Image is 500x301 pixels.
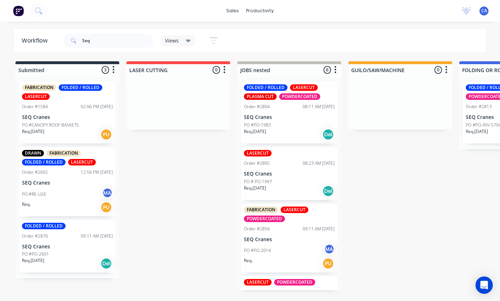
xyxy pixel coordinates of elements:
p: PO #PO-2014 [244,247,271,254]
div: FOLDED / ROLLED [22,159,66,165]
div: sales [223,5,242,16]
div: Order #2692 [22,169,48,176]
div: PU [322,258,334,269]
div: Order #2813 [466,103,492,110]
p: PO # PO-1997 [244,178,272,185]
div: DRAWNFABRICATIONFOLDED / ROLLEDLASERCUTOrder #269212:56 PM [DATE]SEQ CranesPO #RE-USEMAReq.PU [19,147,116,216]
div: FABRICATIONFOLDED / ROLLEDLASERCUTOrder #158402:06 PM [DATE]SEQ CranesPO #CANOPY ROOF BASKETSReq.... [19,81,116,143]
p: Req. [DATE] [22,128,44,135]
p: PO #CANOPY ROOF BASKETS [22,122,79,128]
div: MA [102,187,113,198]
div: 12:56 PM [DATE] [81,169,113,176]
div: PU [101,129,112,140]
div: DRAWN [22,150,44,156]
p: Req. [22,201,31,208]
div: 02:06 PM [DATE] [81,103,113,110]
p: Req. [DATE] [244,185,266,191]
div: 09:11 AM [DATE] [303,226,335,232]
div: LASERCUT [281,207,308,213]
div: Del [322,185,334,197]
div: Order #2858 [244,289,270,296]
div: Order #2805 [244,160,270,167]
p: Req. [DATE] [466,128,488,135]
div: FOLDED / ROLLEDLASERCUTPLASMA CUTPOWDERCOATEDOrder #280408:11 AM [DATE]SEQ CranesPO #PO-1983Req.[... [241,81,338,143]
div: LASERCUT [244,279,272,285]
p: SEQ Cranes [244,171,335,177]
div: PLASMA CUT [244,93,277,100]
div: 09:32 AM [DATE] [303,289,335,296]
div: LASERCUT [244,150,272,156]
div: FOLDED / ROLLED [244,84,287,91]
div: FOLDED / ROLLED [59,84,102,91]
p: SEQ Cranes [22,244,113,250]
div: Order #2856 [244,226,270,232]
div: FABRICATIONLASERCUTPOWDERCOATEDOrder #285609:11 AM [DATE]SEQ CranesPO #PO-2014MAReq.PU [241,204,338,273]
div: POWDERCOATED [274,279,315,285]
p: SEQ Cranes [244,114,335,120]
img: Factory [13,5,24,16]
div: FABRICATION [22,84,56,91]
div: 08:23 AM [DATE] [303,160,335,167]
div: FABRICATION [244,207,278,213]
span: Views [165,37,179,44]
p: PO #PO-2601 [22,251,49,257]
div: Workflow [22,36,51,45]
input: Search for orders... [82,34,153,48]
div: FABRICATION [46,150,81,156]
div: 08:11 AM [DATE] [303,103,335,110]
div: Order #2876 [22,233,48,239]
div: Del [101,258,112,269]
div: POWDERCOATED [244,216,285,222]
p: Req. [DATE] [22,257,44,264]
div: LASERCUTOrder #280508:23 AM [DATE]SEQ CranesPO # PO-1997Req.[DATE]Del [241,147,338,200]
div: LASERCUT [22,93,50,100]
span: CA [481,8,487,14]
div: POWDERCOATED [279,93,320,100]
div: 09:11 AM [DATE] [81,233,113,239]
div: Order #1584 [22,103,48,110]
div: MA [324,244,335,254]
div: Open Intercom Messenger [476,276,493,294]
p: Req. [DATE] [244,128,266,135]
p: SEQ Cranes [22,114,113,120]
p: PO #RE-USE [22,191,46,198]
div: FOLDED / ROLLED [22,223,66,229]
div: LASERCUT [290,84,318,91]
div: Del [322,129,334,140]
div: Order #2804 [244,103,270,110]
p: SEQ Cranes [22,180,113,186]
div: LASERCUT [68,159,96,165]
p: PO #PO-1983 [244,122,271,128]
p: SEQ Cranes [244,236,335,243]
p: Req. [244,257,253,264]
div: FOLDED / ROLLEDOrder #287609:11 AM [DATE]SEQ CranesPO #PO-2601Req.[DATE]Del [19,220,116,273]
div: PU [101,202,112,213]
div: productivity [242,5,277,16]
